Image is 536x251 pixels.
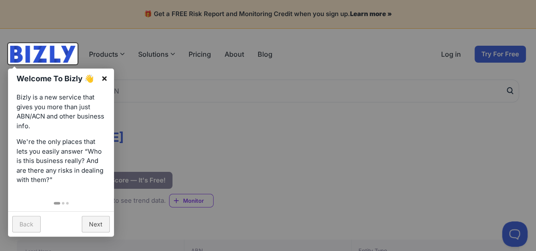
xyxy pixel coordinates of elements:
p: Bizly is a new service that gives you more than just ABN/ACN and other business info. [17,93,106,131]
a: Next [82,216,110,232]
a: Back [12,216,41,232]
a: × [95,69,114,88]
h1: Welcome To Bizly 👋 [17,73,97,84]
p: We're the only places that lets you easily answer “Who is this business really? And are there any... [17,137,106,185]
